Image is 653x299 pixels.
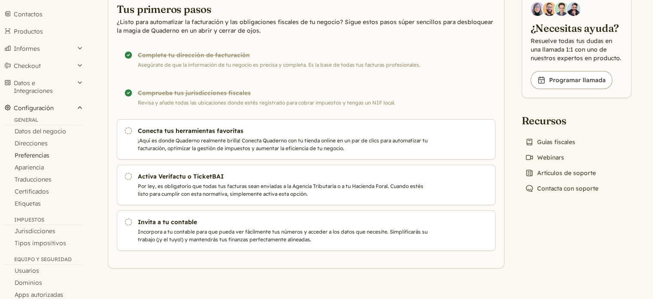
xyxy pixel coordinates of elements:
h2: Tus primeros pasos [117,2,495,16]
p: Incorpora a tu contable para que pueda ver fácilmente tus números y acceder a los datos que neces... [138,228,431,244]
img: Javier Rubio, DevRel at Quaderno [567,2,580,16]
a: Webinars [522,151,568,163]
div: Equipo y seguridad [3,256,82,265]
a: Artículos de soporte [522,167,599,179]
a: Invita a tu contable Incorpora a tu contable para que pueda ver fácilmente tus números y acceder ... [117,210,495,251]
h3: Activa Verifactu o TicketBAI [138,172,431,181]
a: Programar llamada [531,71,612,89]
p: Resuelve todas tus dudas en una llamada 1:1 con uno de nuestros expertos en producto. [531,37,623,62]
h2: ¿Necesitas ayuda? [531,21,623,35]
h3: Conecta tus herramientas favoritas [138,126,431,135]
div: General [3,117,82,125]
h2: Recursos [522,114,602,127]
h3: Invita a tu contable [138,218,431,226]
a: Guías fiscales [522,136,579,148]
a: Activa Verifactu o TicketBAI Por ley, es obligatorio que todas tus facturas sean enviadas a la Ag... [117,165,495,205]
a: Contacta con soporte [522,182,602,194]
img: Diana Carrasco, Account Executive at Quaderno [531,2,544,16]
p: Por ley, es obligatorio que todas tus facturas sean enviadas a la Agencia Tributaria o a tu Hacie... [138,182,431,198]
div: Impuestos [3,216,82,225]
a: Conecta tus herramientas favoritas ¡Aquí es donde Quaderno realmente brilla! Conecta Quaderno con... [117,119,495,160]
p: ¿Listo para automatizar la facturación y las obligaciones fiscales de tu negocio? Sigue estos pas... [117,18,495,35]
img: Ivo Oltmans, Business Developer at Quaderno [555,2,568,16]
p: ¡Aquí es donde Quaderno realmente brilla! Conecta Quaderno con tu tienda online en un par de clic... [138,137,431,152]
img: Jairo Fumero, Account Executive at Quaderno [543,2,556,16]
